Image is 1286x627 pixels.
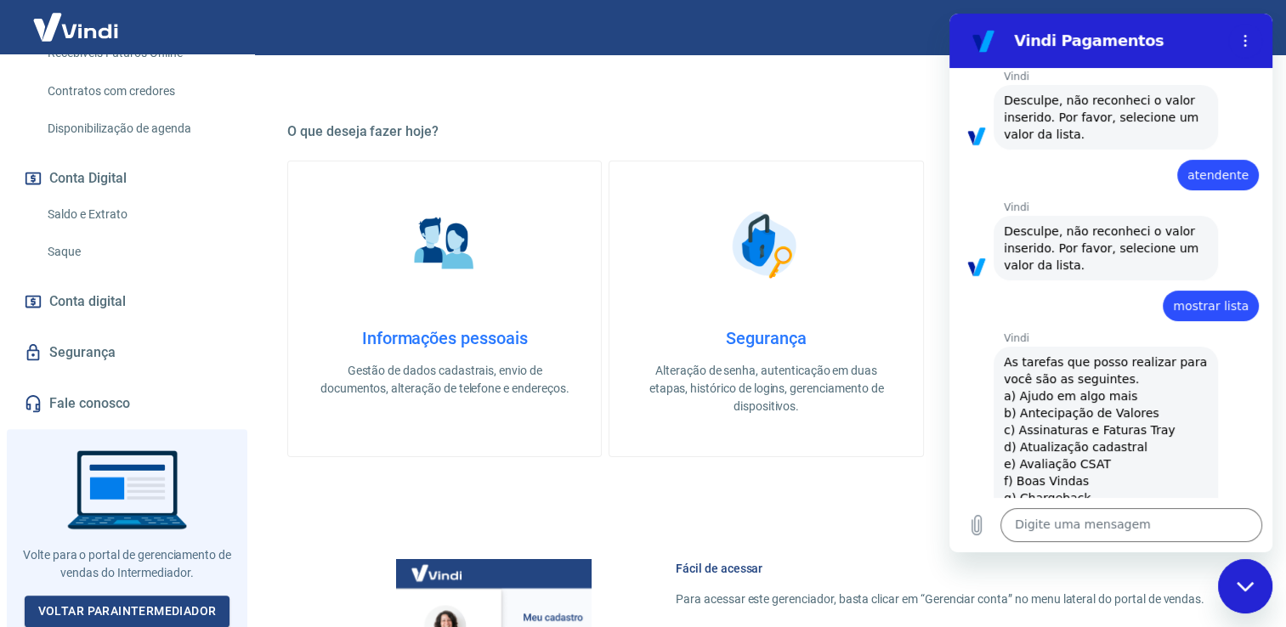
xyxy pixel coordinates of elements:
a: SegurançaSegurançaAlteração de senha, autenticação em duas etapas, histórico de logins, gerenciam... [609,161,923,457]
a: Saque [41,234,234,269]
a: Segurança [20,334,234,371]
p: Alteração de senha, autenticação em duas etapas, histórico de logins, gerenciamento de dispositivos. [637,362,895,415]
h6: Fácil de acessar [676,560,1204,577]
button: Conta Digital [20,160,234,197]
p: Gestão de dados cadastrais, envio de documentos, alteração de telefone e endereços. [315,362,574,398]
img: Segurança [723,202,808,287]
a: Conta digital [20,283,234,320]
img: Vindi [20,1,131,53]
h5: O que deseja fazer hoje? [287,123,1245,140]
span: As tarefas que posso realizar para você são as seguintes. a) Ajudo em algo mais b) Antecipação de... [54,342,261,610]
button: Carregar arquivo [10,494,44,528]
h4: Segurança [637,328,895,348]
h4: Informações pessoais [315,328,574,348]
span: Conta digital [49,290,126,313]
a: Voltar paraIntermediador [25,596,230,627]
iframe: Janela de mensagens [949,14,1272,552]
a: Saldo e Extrato [41,197,234,232]
a: Informações pessoaisInformações pessoaisGestão de dados cadastrais, envio de documentos, alteraçã... [287,161,602,457]
img: Informações pessoais [402,202,487,287]
iframe: Botão para abrir a janela de mensagens, conversa em andamento [1218,559,1272,613]
a: Disponibilização de agenda [41,111,234,146]
button: Sair [1204,12,1266,43]
a: Fale conosco [20,385,234,422]
a: Contratos com credores [41,74,234,109]
p: Para acessar este gerenciador, basta clicar em “Gerenciar conta” no menu lateral do portal de ven... [676,590,1204,608]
